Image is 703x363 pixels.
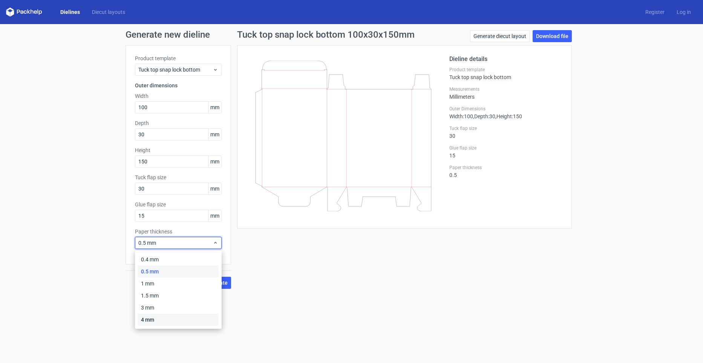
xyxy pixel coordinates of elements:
[138,278,219,290] div: 1 mm
[495,113,522,119] span: , Height : 150
[86,8,131,16] a: Diecut layouts
[138,265,219,278] div: 0.5 mm
[208,102,221,113] span: mm
[135,92,222,100] label: Width
[449,145,562,159] div: 15
[449,165,562,171] label: Paper thickness
[135,146,222,154] label: Height
[449,106,562,112] label: Outer Dimensions
[135,201,222,208] label: Glue flap size
[449,86,562,100] div: Millimeters
[208,129,221,140] span: mm
[138,314,219,326] div: 4 mm
[449,125,562,131] label: Tuck flap size
[135,228,222,235] label: Paper thickness
[237,30,415,39] h1: Tuck top snap lock bottom 100x30x150mm
[138,66,213,73] span: Tuck top snap lock bottom
[473,113,495,119] span: , Depth : 30
[138,290,219,302] div: 1.5 mm
[449,67,562,80] div: Tuck top snap lock bottom
[135,119,222,127] label: Depth
[208,183,221,194] span: mm
[470,30,530,42] a: Generate diecut layout
[449,165,562,178] div: 0.5
[135,82,222,89] h3: Outer dimensions
[449,67,562,73] label: Product template
[449,113,473,119] span: Width : 100
[208,156,221,167] span: mm
[138,239,213,247] span: 0.5 mm
[449,86,562,92] label: Measurements
[54,8,86,16] a: Dielines
[138,253,219,265] div: 0.4 mm
[449,55,562,64] h2: Dieline details
[533,30,572,42] a: Download file
[449,125,562,139] div: 30
[639,8,671,16] a: Register
[449,145,562,151] label: Glue flap size
[126,30,578,39] h1: Generate new dieline
[135,55,222,62] label: Product template
[138,302,219,314] div: 3 mm
[208,210,221,221] span: mm
[671,8,697,16] a: Log in
[135,174,222,181] label: Tuck flap size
